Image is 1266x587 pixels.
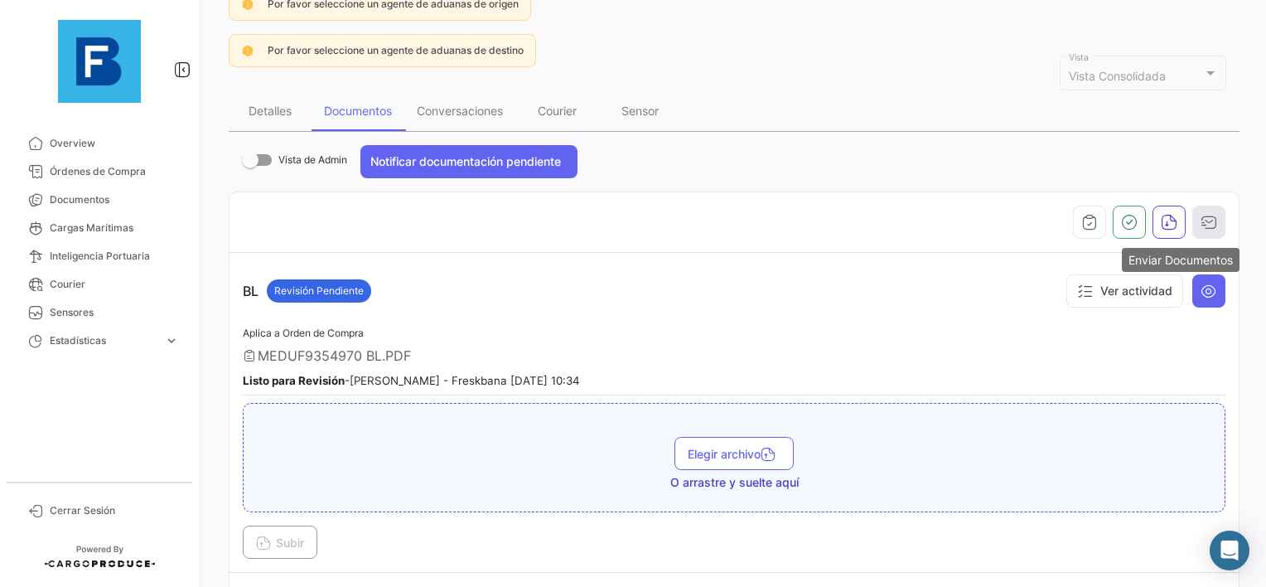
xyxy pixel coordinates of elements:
[274,284,364,298] span: Revisión Pendiente
[538,104,577,118] div: Courier
[13,242,186,270] a: Inteligencia Portuaria
[1210,531,1249,570] div: Abrir Intercom Messenger
[670,474,799,491] span: O arrastre y suelte aquí
[50,192,179,207] span: Documentos
[268,44,524,56] span: Por favor seleccione un agente de aduanas de destino
[243,374,580,387] small: - [PERSON_NAME] - Freskbana [DATE] 10:34
[249,104,292,118] div: Detalles
[50,164,179,179] span: Órdenes de Compra
[243,327,364,339] span: Aplica a Orden de Compra
[13,129,186,158] a: Overview
[164,333,179,348] span: expand_more
[258,347,411,364] span: MEDUF9354970 BL.PDF
[50,221,179,235] span: Cargas Marítimas
[417,104,503,118] div: Conversaciones
[688,447,780,461] span: Elegir archivo
[674,437,794,470] button: Elegir archivo
[58,20,141,103] img: 12429640-9da8-4fa2-92c4-ea5716e443d2.jpg
[50,277,179,292] span: Courier
[50,136,179,151] span: Overview
[324,104,392,118] div: Documentos
[13,214,186,242] a: Cargas Marítimas
[13,186,186,214] a: Documentos
[50,305,179,320] span: Sensores
[50,333,157,348] span: Estadísticas
[13,298,186,327] a: Sensores
[243,279,371,303] p: BL
[243,374,345,387] b: Listo para Revisión
[50,503,179,518] span: Cerrar Sesión
[621,104,659,118] div: Sensor
[50,249,179,264] span: Inteligencia Portuaria
[1122,248,1239,272] div: Enviar Documentos
[256,536,304,550] span: Subir
[1066,274,1183,308] button: Ver actividad
[278,150,347,170] span: Vista de Admin
[243,526,317,559] button: Subir
[360,145,577,178] button: Notificar documentación pendiente
[13,158,186,186] a: Órdenes de Compra
[13,270,186,298] a: Courier
[1069,69,1166,83] span: Vista Consolidada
